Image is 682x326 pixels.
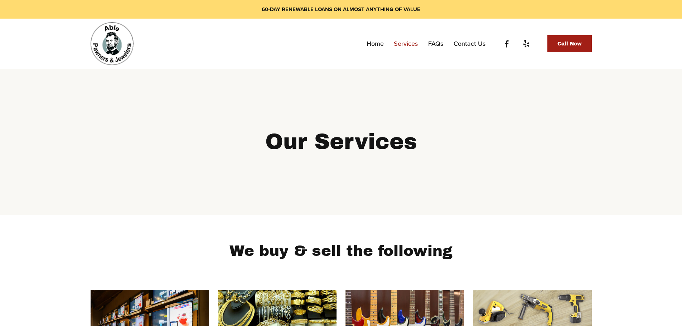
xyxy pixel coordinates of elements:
a: Home [367,37,384,50]
h1: Our Services [153,129,529,155]
strong: 60-DAY RENEWABLE LOANS ON ALMOST ANYTHING OF VALUE [262,5,420,13]
a: Yelp [522,39,531,48]
a: FAQs [428,37,443,50]
a: Contact Us [454,37,485,50]
a: Call Now [547,35,591,52]
img: Able Pawn Shop [91,22,134,65]
a: Facebook [502,39,511,48]
p: We buy & sell the following [91,238,592,265]
a: Services [394,37,418,50]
